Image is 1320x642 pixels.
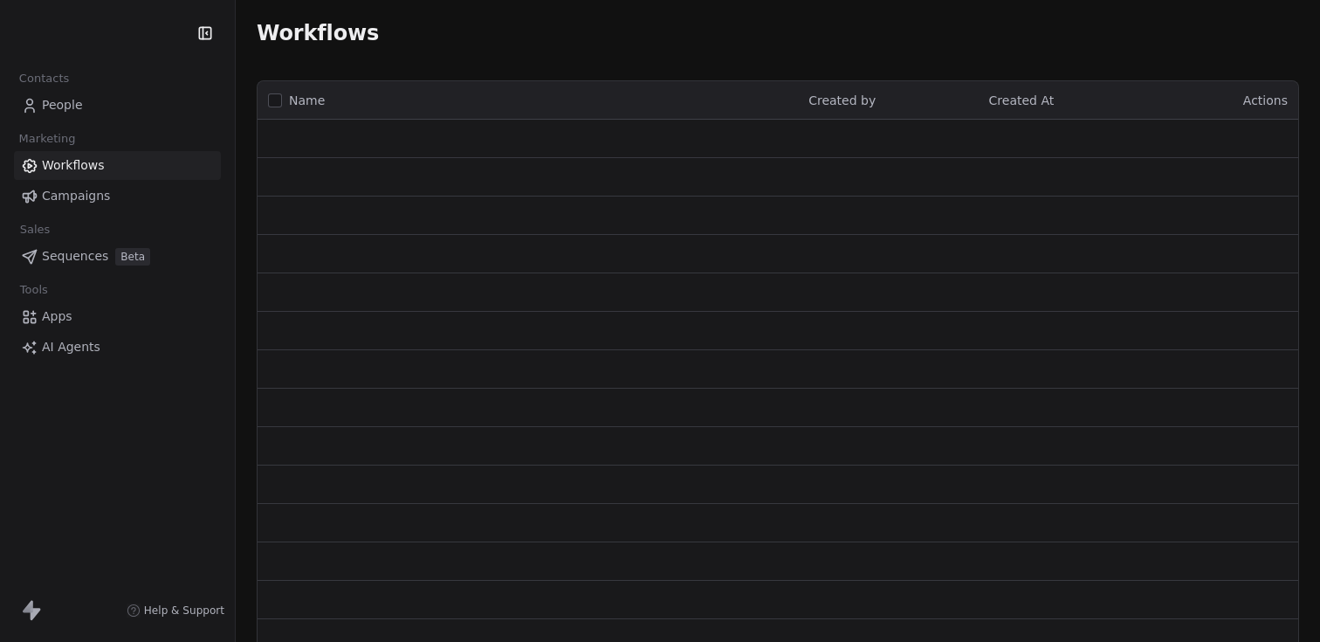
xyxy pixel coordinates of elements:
span: Help & Support [144,604,224,618]
a: Workflows [14,151,221,180]
span: People [42,96,83,114]
span: Workflows [42,156,105,175]
a: Apps [14,302,221,331]
span: Beta [115,248,150,266]
a: People [14,91,221,120]
span: Contacts [11,66,77,92]
a: SequencesBeta [14,242,221,271]
span: Created At [989,93,1055,107]
span: Marketing [11,126,83,152]
span: Created by [808,93,876,107]
a: Help & Support [127,604,224,618]
span: Campaigns [42,187,110,205]
span: Workflows [257,21,379,45]
span: Actions [1243,93,1288,107]
a: Campaigns [14,182,221,211]
a: AI Agents [14,333,221,362]
span: Tools [12,277,55,303]
span: Sales [12,217,58,243]
span: Name [289,92,325,110]
span: AI Agents [42,338,100,356]
span: Sequences [42,247,108,266]
span: Apps [42,307,72,326]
